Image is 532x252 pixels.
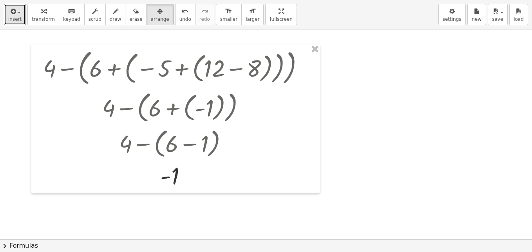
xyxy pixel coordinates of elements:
button: erase [125,4,147,25]
button: format_sizelarger [241,4,264,25]
span: scrub [89,16,101,22]
span: larger [246,16,259,22]
span: fullscreen [270,16,292,22]
span: insert [8,16,22,22]
button: scrub [84,4,106,25]
button: fullscreen [265,4,297,25]
button: undoundo [175,4,195,25]
span: draw [110,16,121,22]
span: erase [129,16,142,22]
button: format_sizesmaller [216,4,242,25]
span: keypad [63,16,80,22]
span: new [472,16,481,22]
span: smaller [220,16,237,22]
span: save [492,16,503,22]
button: transform [27,4,59,25]
i: redo [201,7,208,16]
button: redoredo [195,4,214,25]
button: load [509,4,528,25]
span: transform [32,16,55,22]
i: undo [181,7,189,16]
span: undo [179,16,191,22]
button: arrange [147,4,174,25]
i: format_size [249,7,256,16]
span: arrange [151,16,169,22]
button: save [488,4,508,25]
i: format_size [225,7,232,16]
i: keyboard [68,7,75,16]
span: load [514,16,524,22]
button: keyboardkeypad [59,4,85,25]
button: insert [4,4,26,25]
button: settings [438,4,466,25]
button: draw [105,4,126,25]
span: settings [443,16,461,22]
button: new [467,4,486,25]
span: redo [199,16,210,22]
